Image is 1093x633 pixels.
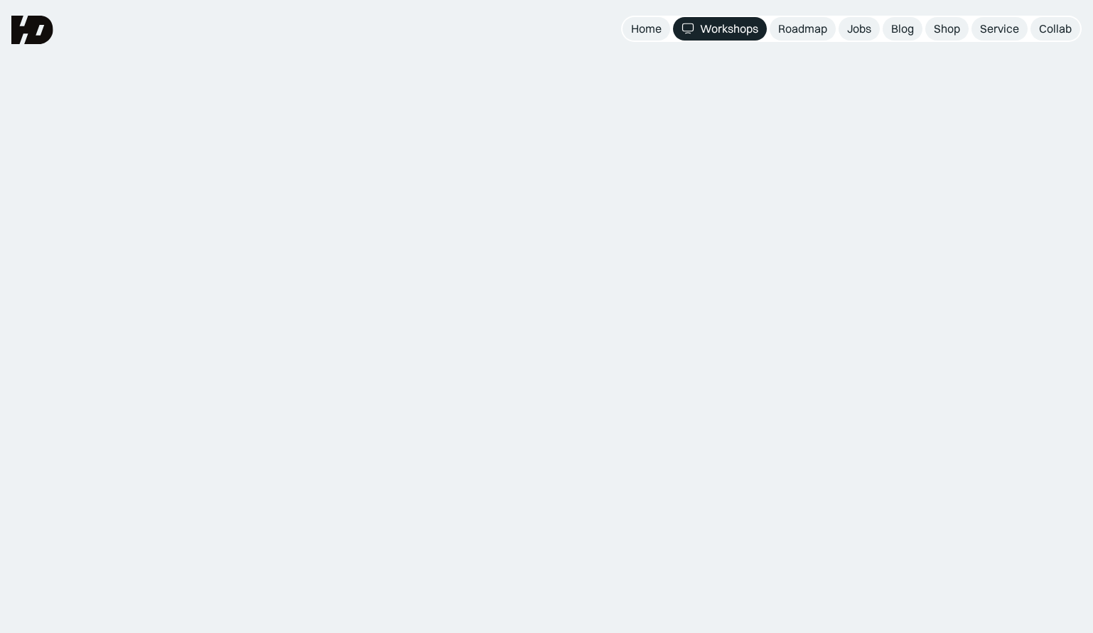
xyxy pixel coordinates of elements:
div: Blog [891,21,914,36]
a: Roadmap [770,17,836,41]
a: Jobs [839,17,880,41]
a: Home [623,17,670,41]
div: Collab [1039,21,1072,36]
div: Roadmap [778,21,827,36]
a: Shop [925,17,969,41]
div: Workshops [700,21,758,36]
div: Service [980,21,1019,36]
a: Collab [1030,17,1080,41]
div: Shop [934,21,960,36]
a: Workshops [673,17,767,41]
div: Home [631,21,662,36]
a: Blog [883,17,922,41]
div: Jobs [847,21,871,36]
a: Service [971,17,1028,41]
